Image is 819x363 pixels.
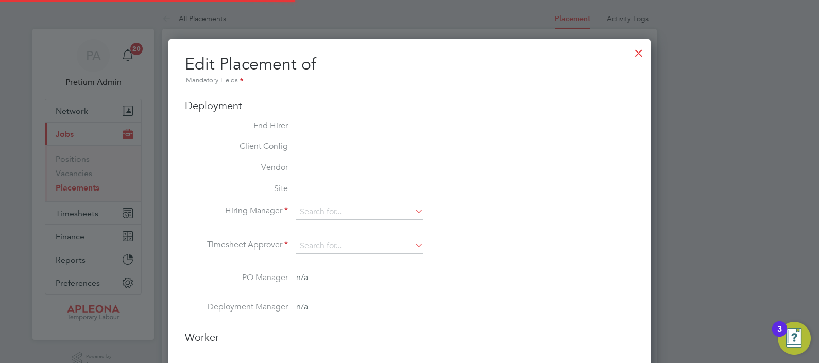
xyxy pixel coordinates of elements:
div: 3 [777,329,782,342]
label: Client Config [185,141,288,152]
input: Search for... [296,238,423,254]
span: n/a [296,302,308,312]
label: PO Manager [185,272,288,283]
input: Search for... [296,204,423,220]
label: End Hirer [185,120,288,131]
label: Vendor [185,162,288,173]
div: Mandatory Fields [185,75,634,87]
span: Edit Placement of [185,54,316,74]
h3: Deployment [185,99,634,112]
h3: Worker [185,331,634,352]
label: Timesheet Approver [185,239,288,250]
button: Open Resource Center, 3 new notifications [778,322,811,355]
label: Deployment Manager [185,302,288,313]
label: Hiring Manager [185,205,288,216]
span: n/a [296,272,308,283]
label: Site [185,183,288,194]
